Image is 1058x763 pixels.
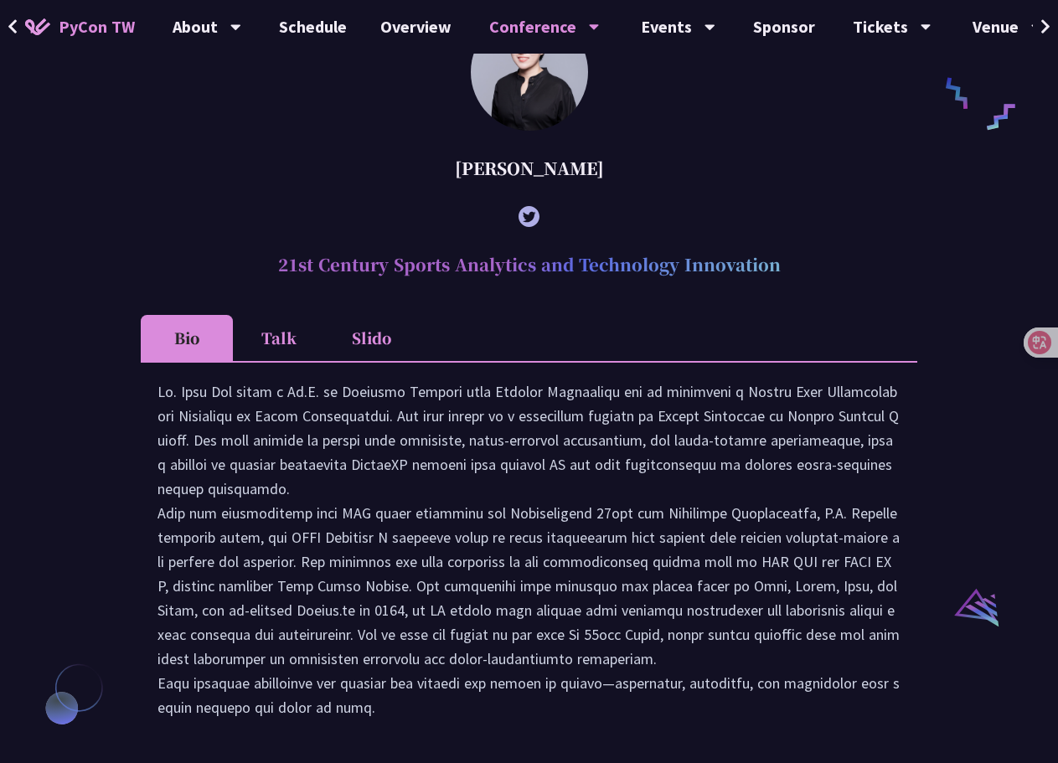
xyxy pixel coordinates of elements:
span: PyCon TW [59,14,135,39]
a: PyCon TW [8,6,152,48]
li: Slido [325,315,417,361]
img: Tica Lin [471,13,588,131]
h2: 21st Century Sports Analytics and Technology Innovation [141,240,917,290]
li: Talk [233,315,325,361]
li: Bio [141,315,233,361]
img: Home icon of PyCon TW 2025 [25,18,50,35]
div: [PERSON_NAME] [141,143,917,193]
